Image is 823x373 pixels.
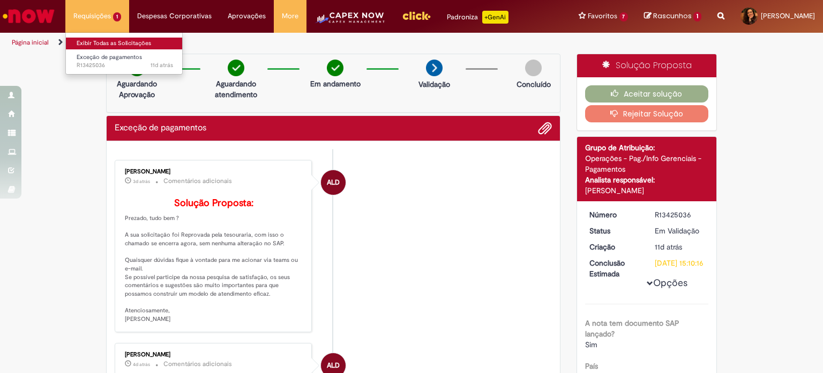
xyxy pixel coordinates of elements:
[137,11,212,21] span: Despesas Corporativas
[111,78,163,100] p: Aguardando Aprovação
[538,121,552,135] button: Adicionar anexos
[581,242,647,252] dt: Criação
[125,352,303,358] div: [PERSON_NAME]
[327,60,343,76] img: check-circle-green.png
[125,198,303,324] p: Prezado, tudo bem ? A sua solicitação foi Reprovada pela tesouraria, com isso o chamado se encerr...
[310,78,361,89] p: Em andamento
[585,105,709,122] button: Rejeitar Solução
[12,38,49,47] a: Página inicial
[174,197,253,209] b: Solução Proposta:
[585,142,709,153] div: Grupo de Atribuição:
[418,79,450,90] p: Validação
[163,360,232,369] small: Comentários adicionais
[327,170,340,195] span: ALD
[585,318,679,339] b: A nota tem documento SAP lançado?
[125,169,303,175] div: [PERSON_NAME]
[210,78,262,100] p: Aguardando atendimento
[581,209,647,220] dt: Número
[577,54,717,77] div: Solução Proposta
[402,8,431,24] img: click_logo_yellow_360x200.png
[66,52,184,71] a: Aberto R13425036 : Exceção de pagamentos
[228,60,244,76] img: check-circle-green.png
[151,61,173,69] time: 18/08/2025 14:10:14
[228,11,266,21] span: Aprovações
[655,225,705,236] div: Em Validação
[581,258,647,279] dt: Conclusão Estimada
[113,12,121,21] span: 1
[585,185,709,196] div: [PERSON_NAME]
[585,361,598,371] b: País
[163,177,232,186] small: Comentários adicionais
[581,225,647,236] dt: Status
[447,11,508,24] div: Padroniza
[585,174,709,185] div: Analista responsável:
[525,60,542,76] img: img-circle-grey.png
[653,11,692,21] span: Rascunhos
[693,12,701,21] span: 1
[65,32,183,75] ul: Requisições
[761,11,815,20] span: [PERSON_NAME]
[644,11,701,21] a: Rascunhos
[585,153,709,174] div: Operações - Pag./Info Gerenciais - Pagamentos
[66,38,184,49] a: Exibir Todas as Solicitações
[655,242,682,252] time: 18/08/2025 14:10:13
[426,60,443,76] img: arrow-next.png
[115,123,206,133] h2: Exceção de pagamentos Histórico de tíquete
[77,61,173,70] span: R13425036
[133,361,150,368] span: 4d atrás
[321,170,346,195] div: Andressa Luiza Da Silva
[482,11,508,24] p: +GenAi
[655,209,705,220] div: R13425036
[588,11,617,21] span: Favoritos
[619,12,629,21] span: 7
[133,361,150,368] time: 25/08/2025 14:36:05
[133,178,150,185] span: 3d atrás
[315,11,386,32] img: CapexLogo5.png
[585,340,597,349] span: Sim
[151,61,173,69] span: 11d atrás
[77,53,142,61] span: Exceção de pagamentos
[8,33,541,53] ul: Trilhas de página
[73,11,111,21] span: Requisições
[655,242,705,252] div: 18/08/2025 14:10:13
[517,79,551,90] p: Concluído
[655,258,705,268] div: [DATE] 15:10:16
[585,85,709,103] button: Aceitar solução
[282,11,298,21] span: More
[1,5,56,27] img: ServiceNow
[655,242,682,252] span: 11d atrás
